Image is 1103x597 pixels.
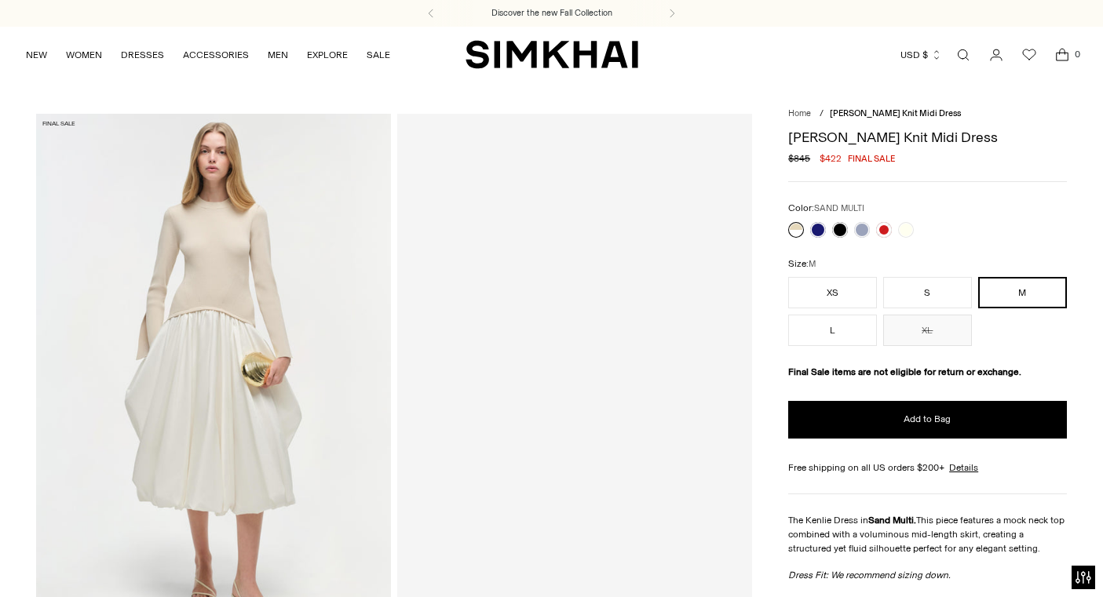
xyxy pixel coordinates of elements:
span: 0 [1070,47,1084,61]
label: Size: [788,257,816,271]
p: The Kenlie Dress in This piece features a mock neck top combined with a voluminous mid-length ski... [788,513,1066,555]
button: XL [883,315,972,346]
strong: Sand Multi. [868,515,916,526]
a: MEN [268,38,288,72]
a: Details [949,460,978,475]
a: Discover the new Fall Collection [491,7,612,20]
span: SAND MULTI [814,203,864,213]
span: Add to Bag [904,413,951,426]
h1: [PERSON_NAME] Knit Midi Dress [788,130,1066,144]
button: S [883,277,972,308]
a: EXPLORE [307,38,348,72]
em: Dress Fit: We recommend sizing down. [788,570,951,581]
button: XS [788,277,877,308]
s: $845 [788,151,810,166]
a: Open cart modal [1046,39,1078,71]
span: $422 [820,151,842,166]
a: NEW [26,38,47,72]
a: Open search modal [948,39,979,71]
a: WOMEN [66,38,102,72]
a: Go to the account page [981,39,1012,71]
label: Color: [788,201,864,216]
strong: Final Sale items are not eligible for return or exchange. [788,366,1021,377]
button: Add to Bag [788,401,1066,439]
div: / [820,107,824,121]
div: Free shipping on all US orders $200+ [788,460,1066,475]
a: DRESSES [121,38,164,72]
a: Wishlist [1014,39,1045,71]
button: M [978,277,1067,308]
a: SIMKHAI [466,39,638,70]
a: ACCESSORIES [183,38,249,72]
span: [PERSON_NAME] Knit Midi Dress [830,108,961,118]
span: M [809,259,816,269]
nav: breadcrumbs [788,107,1066,121]
a: Home [788,108,811,118]
a: SALE [367,38,390,72]
button: L [788,315,877,346]
button: USD $ [900,38,942,72]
